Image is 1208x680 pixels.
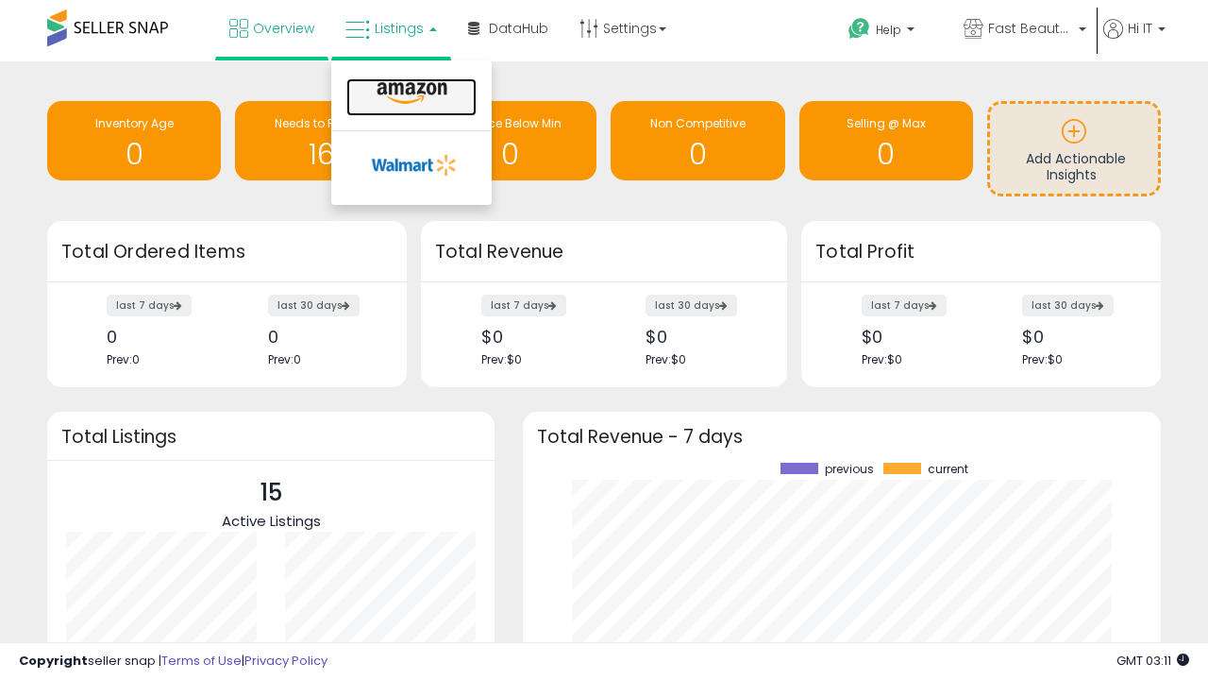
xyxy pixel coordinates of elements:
h3: Total Profit [815,239,1147,265]
span: DataHub [489,19,548,38]
div: 0 [107,327,212,347]
h3: Total Listings [61,430,480,444]
label: last 30 days [646,295,737,316]
h3: Total Revenue [435,239,773,265]
span: Prev: $0 [862,351,902,367]
a: BB Price Below Min 0 [423,101,596,180]
span: Help [876,22,901,38]
span: Add Actionable Insights [1026,149,1126,185]
span: current [928,463,968,476]
span: Prev: 0 [107,351,140,367]
span: Prev: $0 [1022,351,1063,367]
i: Get Help [847,17,871,41]
a: Hi IT [1103,19,1166,61]
div: 0 [268,327,374,347]
div: seller snap | | [19,653,327,671]
span: Prev: $0 [481,351,522,367]
h1: 0 [809,139,964,170]
span: Listings [375,19,424,38]
h1: 0 [57,139,211,170]
a: Non Competitive 0 [611,101,784,180]
label: last 7 days [481,295,566,316]
span: Needs to Reprice [275,115,370,131]
span: Hi IT [1128,19,1152,38]
a: Selling @ Max 0 [799,101,973,180]
h1: 0 [620,139,775,170]
label: last 30 days [268,295,360,316]
span: Selling @ Max [847,115,926,131]
div: $0 [862,327,967,347]
span: Prev: 0 [268,351,301,367]
a: Inventory Age 0 [47,101,221,180]
div: $0 [481,327,590,347]
p: 15 [222,475,321,511]
span: Prev: $0 [646,351,686,367]
a: Needs to Reprice 16 [235,101,409,180]
span: Active Listings [222,511,321,531]
span: Overview [253,19,314,38]
label: last 7 days [107,295,192,316]
span: BB Price Below Min [458,115,562,131]
strong: Copyright [19,652,88,670]
span: Inventory Age [95,115,174,131]
span: 2025-09-16 03:11 GMT [1116,652,1189,670]
h1: 16 [244,139,399,170]
span: Fast Beauty ([GEOGRAPHIC_DATA]) [988,19,1073,38]
a: Privacy Policy [244,652,327,670]
div: $0 [646,327,754,347]
a: Add Actionable Insights [990,104,1158,194]
label: last 7 days [862,295,947,316]
h3: Total Ordered Items [61,239,393,265]
h1: 0 [432,139,587,170]
span: Non Competitive [650,115,746,131]
div: $0 [1022,327,1128,347]
span: previous [825,463,874,476]
a: Terms of Use [161,652,242,670]
a: Help [833,3,947,61]
label: last 30 days [1022,295,1114,316]
h3: Total Revenue - 7 days [537,430,1147,444]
